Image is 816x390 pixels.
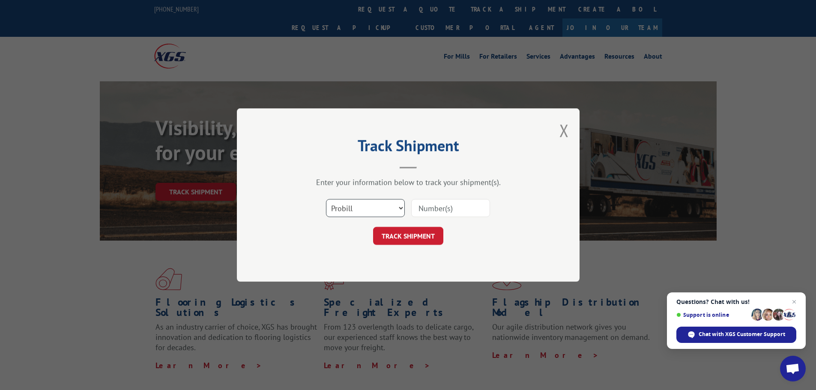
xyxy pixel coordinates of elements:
[280,177,537,187] div: Enter your information below to track your shipment(s).
[676,327,796,343] span: Chat with XGS Customer Support
[676,312,748,318] span: Support is online
[676,298,796,305] span: Questions? Chat with us!
[280,140,537,156] h2: Track Shipment
[780,356,806,381] a: Open chat
[699,330,785,338] span: Chat with XGS Customer Support
[559,119,569,142] button: Close modal
[373,227,443,245] button: TRACK SHIPMENT
[411,199,490,217] input: Number(s)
